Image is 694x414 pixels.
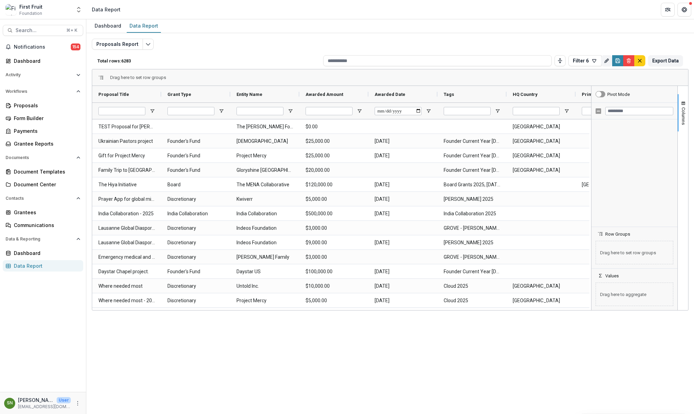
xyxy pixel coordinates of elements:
[306,163,362,177] span: $20,000.00
[444,192,500,206] span: [PERSON_NAME] 2025
[513,163,569,177] span: [GEOGRAPHIC_DATA]
[237,236,293,250] span: Indeos Foundation
[513,308,569,322] span: [GEOGRAPHIC_DATA]
[513,294,569,308] span: [GEOGRAPHIC_DATA]
[6,196,74,201] span: Contacts
[167,221,224,235] span: Discretionary
[14,44,71,50] span: Notifications
[444,107,491,115] input: Tags Filter Input
[306,294,362,308] span: $5,000.00
[306,265,362,279] span: $100,000.00
[71,43,80,50] span: 154
[3,193,83,204] button: Open Contacts
[14,57,78,65] div: Dashboard
[596,241,673,264] span: Drag here to set row groups
[513,149,569,163] span: [GEOGRAPHIC_DATA]
[167,92,191,97] span: Grant Type
[513,92,538,97] span: HQ Country
[167,308,224,322] span: Category 1
[513,107,560,115] input: HQ Country Filter Input
[591,237,677,268] div: Row Groups
[89,4,123,14] nav: breadcrumb
[18,396,54,404] p: [PERSON_NAME]
[444,265,500,279] span: Founder Current Year [DATE]
[444,149,500,163] span: Founder Current Year [DATE]
[306,236,362,250] span: $9,000.00
[74,399,82,407] button: More
[306,221,362,235] span: $3,000.00
[143,39,154,50] button: Edit selected report
[375,279,431,293] span: [DATE]
[648,55,683,66] button: Export Data
[444,279,500,293] span: Cloud 2025
[97,58,320,63] p: Total rows: 6283
[306,250,362,264] span: $3,000.00
[444,134,500,148] span: Founder Current Year [DATE]
[14,115,78,122] div: Form Builder
[582,107,629,115] input: Primary FF Region Filter Input
[92,21,124,31] div: Dashboard
[3,55,83,67] a: Dashboard
[98,221,155,235] span: Lausanne Global Diaspora Network meeting Occasional Papers #70 and #78 translation expenses
[375,107,422,115] input: Awarded Date Filter Input
[6,155,74,160] span: Documents
[306,279,362,293] span: $10,000.00
[3,86,83,97] button: Open Workflows
[444,221,500,235] span: GROVE - [PERSON_NAME]
[127,21,161,31] div: Data Report
[237,178,293,192] span: The MENA Collaborative
[92,39,143,50] button: Proposals Report
[237,250,293,264] span: [PERSON_NAME] Family
[3,69,83,80] button: Open Activity
[98,279,155,293] span: Where needed most
[110,75,166,80] div: Row Groups
[6,237,74,241] span: Data & Reporting
[357,108,362,114] button: Open Filter Menu
[375,207,431,221] span: [DATE]
[7,401,13,405] div: Sofia Njoroge
[605,107,673,115] input: Filter Columns Input
[591,278,677,310] div: Values
[14,168,78,175] div: Document Templates
[444,308,500,322] span: Category 1 Grants 2025
[596,283,673,306] span: Drag here to aggregate
[306,92,343,97] span: Awarded Amount
[14,181,78,188] div: Document Center
[375,178,431,192] span: [DATE]
[444,178,500,192] span: Board Grants 2025, [DATE] Board Grants, Pooled Funding
[306,178,362,192] span: $120,000.00
[375,149,431,163] span: [DATE]
[110,75,166,80] span: Drag here to set row groups
[3,207,83,218] a: Grantees
[375,308,431,322] span: [DATE]
[16,28,62,33] span: Search...
[661,3,675,17] button: Partners
[3,41,83,52] button: Notifications154
[237,92,262,97] span: Entity Name
[375,134,431,148] span: [DATE]
[375,92,405,97] span: Awarded Date
[74,3,84,17] button: Open entity switcher
[568,55,601,66] button: Filter 6
[98,178,155,192] span: The Hiya Initiative
[167,107,214,115] input: Grant Type Filter Input
[237,107,283,115] input: Entity Name Filter Input
[607,92,630,97] div: Pivot Mode
[3,179,83,190] a: Document Center
[623,55,634,66] button: Delete
[513,134,569,148] span: [GEOGRAPHIC_DATA]
[306,308,362,322] span: $7,000.00
[98,265,155,279] span: Daystar Chapel project.
[3,125,83,137] a: Payments
[98,308,155,322] span: WEA’s Women’s Commission
[237,265,293,279] span: Daystar US
[167,207,224,221] span: India Collaboration
[57,397,71,403] p: User
[444,163,500,177] span: Founder Current Year [DATE]
[127,19,161,33] a: Data Report
[3,166,83,177] a: Document Templates
[167,192,224,206] span: Discretionary
[3,247,83,259] a: Dashboard
[564,108,569,114] button: Open Filter Menu
[98,107,145,115] input: Proposal Title Filter Input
